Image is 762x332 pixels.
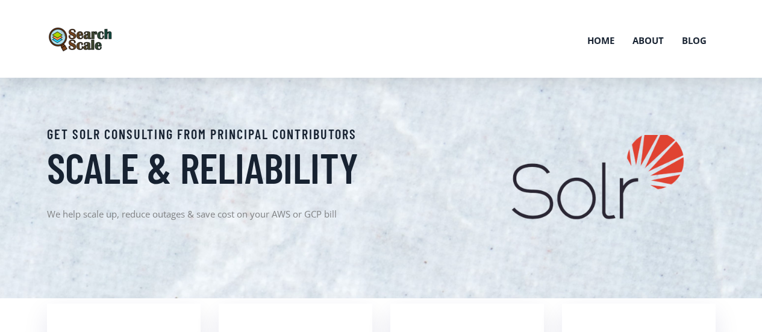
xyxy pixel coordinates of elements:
a: About [623,9,673,72]
a: Blog [673,9,716,72]
h1: Scale & Reliability [47,142,372,192]
h4: Get Solr consulting from principal contributors [47,126,372,142]
a: Home [578,9,623,72]
img: SearchScale [47,27,116,52]
p: We help scale up, reduce outages & save cost on your AWS or GCP bill [47,207,372,221]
